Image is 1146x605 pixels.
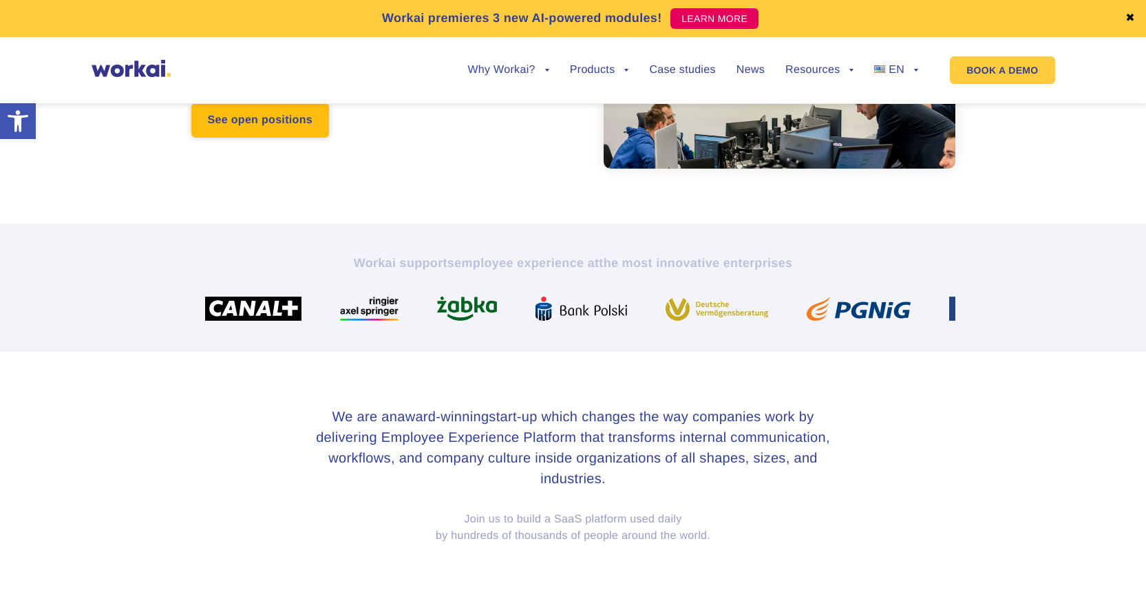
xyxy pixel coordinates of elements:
[315,407,831,489] h3: We are an start-up which changes the way companies work by delivering Employee Experience Platfor...
[670,8,758,29] a: LEARN MORE
[570,65,629,76] a: Products
[191,255,955,271] h2: Workai supports the most innovative enterprises
[382,9,662,28] p: Workai premieres 3 new AI-powered modules!
[889,64,904,76] span: EN
[454,256,599,270] i: employee experience at
[1125,13,1135,24] a: ✖
[649,65,715,76] a: Case studies
[191,103,329,138] a: See open positions
[397,410,489,425] i: award-winning
[950,56,1054,84] a: BOOK A DEMO
[467,65,549,76] a: Why Workai?
[191,511,955,544] p: Join us to build a SaaS platform used daily by hundreds of thousands of people around the world.
[785,65,853,76] a: Resources
[736,65,765,76] a: News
